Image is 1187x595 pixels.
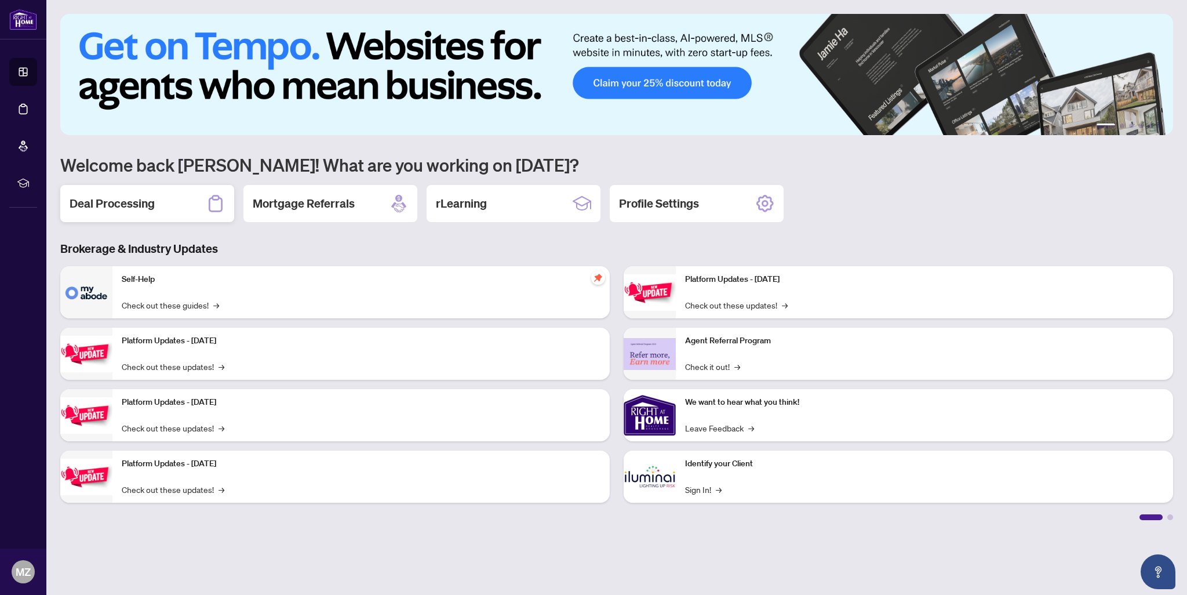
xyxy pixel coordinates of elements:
a: Check out these updates!→ [122,422,224,434]
button: 3 [1129,124,1134,128]
a: Check out these updates!→ [685,299,788,311]
span: → [748,422,754,434]
img: logo [9,9,37,30]
p: Identify your Client [685,458,1164,470]
button: Open asap [1141,554,1175,589]
img: Agent Referral Program [624,338,676,370]
a: Check out these updates!→ [122,483,224,496]
span: → [213,299,219,311]
p: Agent Referral Program [685,335,1164,347]
span: pushpin [591,271,605,285]
img: Platform Updates - July 21, 2025 [60,397,112,434]
button: 4 [1138,124,1143,128]
h2: rLearning [436,195,487,212]
p: Platform Updates - [DATE] [122,396,600,409]
h2: Mortgage Referrals [253,195,355,212]
button: 6 [1157,124,1161,128]
img: Platform Updates - June 23, 2025 [624,274,676,311]
a: Check it out!→ [685,360,740,373]
a: Sign In!→ [685,483,722,496]
p: Platform Updates - [DATE] [122,458,600,470]
h2: Profile Settings [619,195,699,212]
a: Check out these updates!→ [122,360,224,373]
img: Slide 0 [60,14,1173,135]
button: 1 [1097,124,1115,128]
img: Platform Updates - July 8, 2025 [60,459,112,495]
span: MZ [16,564,31,580]
button: 5 [1148,124,1152,128]
span: → [219,360,224,373]
span: → [219,422,224,434]
a: Leave Feedback→ [685,422,754,434]
img: We want to hear what you think! [624,389,676,441]
h1: Welcome back [PERSON_NAME]! What are you working on [DATE]? [60,154,1173,176]
img: Identify your Client [624,451,676,503]
img: Self-Help [60,266,112,318]
h2: Deal Processing [70,195,155,212]
span: → [716,483,722,496]
p: Platform Updates - [DATE] [122,335,600,347]
img: Platform Updates - September 16, 2025 [60,336,112,372]
p: Platform Updates - [DATE] [685,273,1164,286]
span: → [782,299,788,311]
button: 2 [1120,124,1124,128]
p: We want to hear what you think! [685,396,1164,409]
span: → [734,360,740,373]
h3: Brokerage & Industry Updates [60,241,1173,257]
p: Self-Help [122,273,600,286]
a: Check out these guides!→ [122,299,219,311]
span: → [219,483,224,496]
